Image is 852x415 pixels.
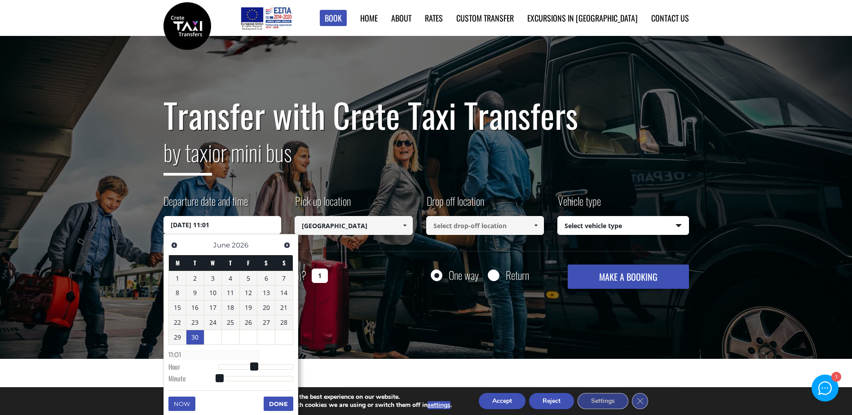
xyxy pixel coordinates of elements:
[240,300,257,315] a: 19
[265,258,268,267] span: Saturday
[186,330,204,344] a: 30
[239,4,293,31] img: e-bannersEUERDF180X90.jpg
[240,271,257,286] a: 5
[275,286,293,300] a: 14
[479,393,525,409] button: Accept
[257,300,275,315] a: 20
[275,300,293,315] a: 21
[202,393,452,401] p: We are using cookies to give you the best experience on our website.
[204,300,222,315] a: 17
[186,286,204,300] a: 9
[163,20,211,30] a: Crete Taxi Transfers | Safe Taxi Transfer Services from to Heraklion Airport, Chania Airport, Ret...
[168,362,218,374] dt: Hour
[257,286,275,300] a: 13
[360,12,378,24] a: Home
[426,216,544,235] input: Select drop-off location
[425,12,443,24] a: Rates
[163,135,212,176] span: by taxi
[194,258,196,267] span: Tuesday
[557,193,601,216] label: Vehicle type
[204,315,222,330] a: 24
[320,10,347,26] a: Book
[168,397,195,411] button: Now
[632,393,648,409] button: Close GDPR Cookie Banner
[163,265,306,287] label: How many passengers ?
[222,300,239,315] a: 18
[281,239,293,251] a: Next
[213,241,230,249] span: June
[506,269,529,281] label: Return
[222,271,239,286] a: 4
[275,315,293,330] a: 28
[163,134,689,182] h2: or mini bus
[391,12,411,24] a: About
[344,386,681,406] div: [GEOGRAPHIC_DATA]
[204,271,222,286] a: 3
[211,258,215,267] span: Wednesday
[295,216,413,235] input: Select pickup location
[568,265,689,289] button: MAKE A BOOKING
[168,374,218,385] dt: Minute
[168,239,181,251] a: Previous
[186,300,204,315] a: 16
[558,216,689,235] span: Select vehicle type
[283,242,291,249] span: Next
[222,315,239,330] a: 25
[202,401,452,409] p: You can find out more about which cookies we are using or switch them off in .
[163,2,211,50] img: Crete Taxi Transfers | Safe Taxi Transfer Services from to Heraklion Airport, Chania Airport, Ret...
[456,12,514,24] a: Custom Transfer
[240,286,257,300] a: 12
[186,271,204,286] a: 2
[171,242,178,249] span: Previous
[283,258,286,267] span: Sunday
[163,193,248,216] label: Departure date and time
[169,330,186,344] a: 29
[831,372,841,382] div: 1
[529,216,543,235] a: Show All Items
[176,258,180,267] span: Monday
[169,315,186,330] a: 22
[169,300,186,315] a: 15
[651,12,689,24] a: Contact us
[529,393,574,409] button: Reject
[232,241,248,249] span: 2026
[169,286,186,300] a: 8
[397,216,412,235] a: Show All Items
[222,286,239,300] a: 11
[275,271,293,286] a: 7
[257,271,275,286] a: 6
[240,315,257,330] a: 26
[186,315,204,330] a: 23
[527,12,638,24] a: Excursions in [GEOGRAPHIC_DATA]
[163,96,689,134] h1: Transfer with Crete Taxi Transfers
[264,397,293,411] button: Done
[204,286,222,300] a: 10
[578,393,628,409] button: Settings
[428,401,450,409] button: settings
[247,258,250,267] span: Friday
[426,193,484,216] label: Drop off location
[449,269,479,281] label: One way
[229,258,232,267] span: Thursday
[295,193,351,216] label: Pick up location
[169,271,186,286] a: 1
[257,315,275,330] a: 27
